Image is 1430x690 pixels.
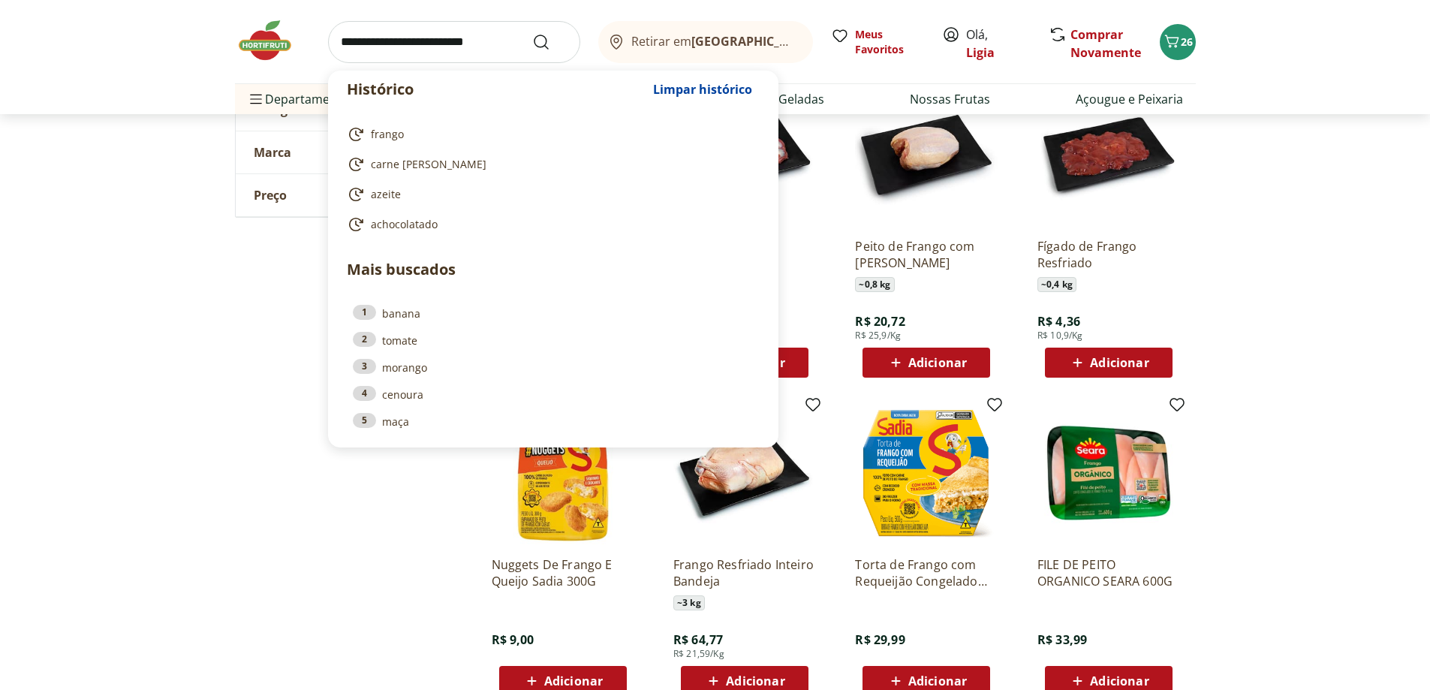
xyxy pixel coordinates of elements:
[1037,83,1180,226] img: Fígado de Frango Resfriado
[254,188,287,203] span: Preço
[353,305,376,320] div: 1
[236,174,461,216] button: Preço
[353,386,376,401] div: 4
[353,359,376,374] div: 3
[371,127,404,142] span: frango
[347,185,754,203] a: azeite
[347,258,760,281] p: Mais buscados
[371,157,486,172] span: carne [PERSON_NAME]
[492,556,634,589] a: Nuggets De Frango E Queijo Sadia 300G
[863,348,990,378] button: Adicionar
[855,631,905,648] span: R$ 29,99
[1070,26,1141,61] a: Comprar Novamente
[966,26,1033,62] span: Olá,
[371,187,401,202] span: azeite
[347,215,754,234] a: achocolatado
[966,44,995,61] a: Ligia
[908,357,967,369] span: Adicionar
[492,631,534,648] span: R$ 9,00
[247,81,265,117] button: Menu
[855,27,924,57] span: Meus Favoritos
[598,21,813,63] button: Retirar em[GEOGRAPHIC_DATA]/[GEOGRAPHIC_DATA]
[254,145,291,160] span: Marca
[1181,35,1193,49] span: 26
[1037,277,1076,292] span: ~ 0,4 kg
[855,83,998,226] img: Peito de Frango com Osso
[910,90,990,108] a: Nossas Frutas
[673,648,724,660] span: R$ 21,59/Kg
[347,125,754,143] a: frango
[673,631,723,648] span: R$ 64,77
[1045,348,1173,378] button: Adicionar
[1090,357,1149,369] span: Adicionar
[855,330,901,342] span: R$ 25,9/Kg
[673,556,816,589] a: Frango Resfriado Inteiro Bandeja
[1037,330,1083,342] span: R$ 10,9/Kg
[908,675,967,687] span: Adicionar
[1037,313,1080,330] span: R$ 4,36
[353,359,754,375] a: 3morango
[673,402,816,544] img: Frango Resfriado Inteiro Bandeja
[673,595,705,610] span: ~ 3 kg
[831,27,924,57] a: Meus Favoritos
[328,21,580,63] input: search
[353,413,376,428] div: 5
[235,18,310,63] img: Hortifruti
[236,131,461,173] button: Marca
[1076,90,1183,108] a: Açougue e Peixaria
[855,402,998,544] img: Torta de Frango com Requeijão Congelado Sadia 500g
[492,402,634,544] img: Nuggets De Frango E Queijo Sadia 300G
[353,332,376,347] div: 2
[855,238,998,271] a: Peito de Frango com [PERSON_NAME]
[353,413,754,429] a: 5maça
[855,313,905,330] span: R$ 20,72
[646,71,760,107] button: Limpar histórico
[1090,675,1149,687] span: Adicionar
[855,556,998,589] a: Torta de Frango com Requeijão Congelado Sadia 500g
[1160,24,1196,60] button: Carrinho
[653,83,752,95] span: Limpar histórico
[1037,631,1087,648] span: R$ 33,99
[347,155,754,173] a: carne [PERSON_NAME]
[1037,556,1180,589] a: FILE DE PEITO ORGANICO SEARA 600G
[353,305,754,321] a: 1banana
[544,675,603,687] span: Adicionar
[1037,402,1180,544] img: FILE DE PEITO ORGANICO SEARA 600G
[726,675,784,687] span: Adicionar
[691,33,944,50] b: [GEOGRAPHIC_DATA]/[GEOGRAPHIC_DATA]
[855,277,894,292] span: ~ 0,8 kg
[247,81,355,117] span: Departamentos
[347,79,646,100] p: Histórico
[631,35,797,48] span: Retirar em
[353,386,754,402] a: 4cenoura
[532,33,568,51] button: Submit Search
[353,332,754,348] a: 2tomate
[1037,238,1180,271] a: Fígado de Frango Resfriado
[371,217,438,232] span: achocolatado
